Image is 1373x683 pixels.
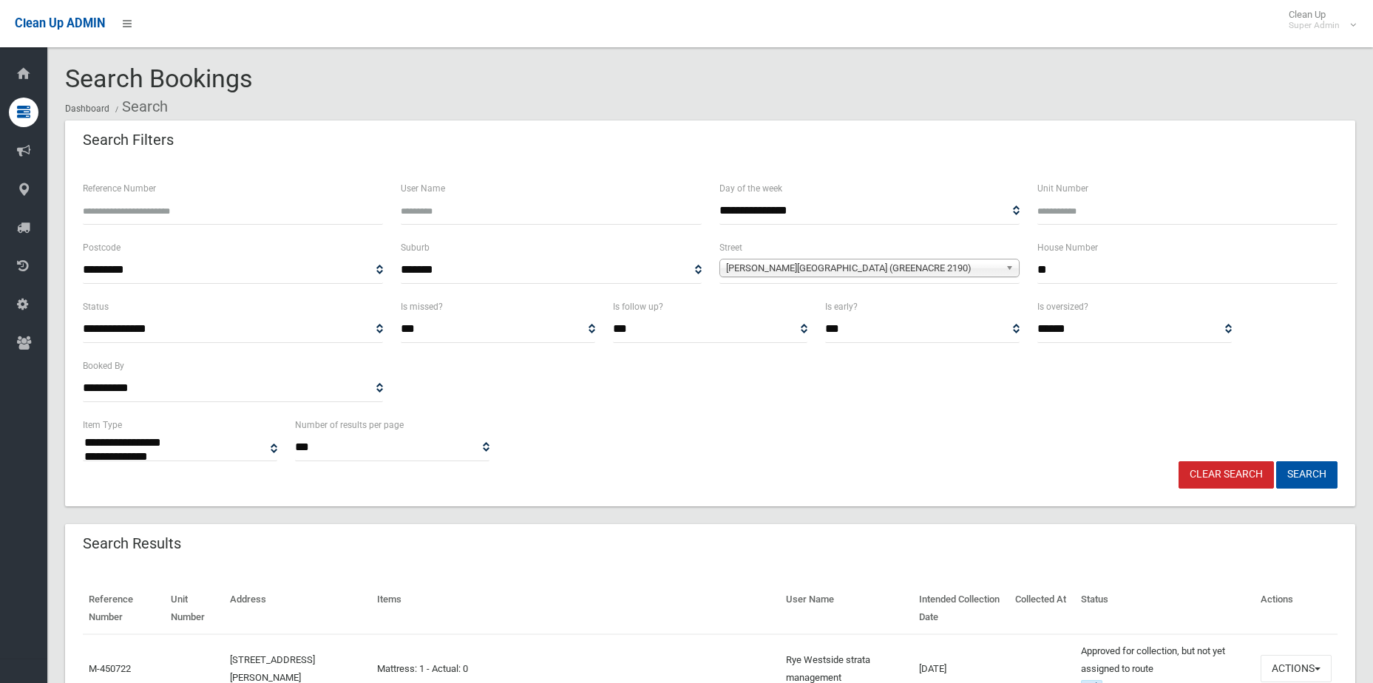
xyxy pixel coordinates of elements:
label: User Name [401,180,445,197]
li: Search [112,93,168,120]
label: Unit Number [1037,180,1088,197]
span: [PERSON_NAME][GEOGRAPHIC_DATA] (GREENACRE 2190) [726,259,1000,277]
button: Search [1276,461,1338,489]
a: [STREET_ADDRESS][PERSON_NAME] [230,654,315,683]
th: Intended Collection Date [913,583,1009,634]
th: Status [1075,583,1255,634]
small: Super Admin [1289,20,1340,31]
a: M-450722 [89,663,131,674]
span: Clean Up ADMIN [15,16,105,30]
label: Is missed? [401,299,443,315]
span: Clean Up [1281,9,1355,31]
header: Search Filters [65,126,191,154]
span: Search Bookings [65,64,253,93]
th: Actions [1255,583,1338,634]
label: Booked By [83,358,124,374]
label: House Number [1037,239,1098,256]
th: User Name [780,583,913,634]
a: Clear Search [1179,461,1274,489]
label: Status [83,299,109,315]
label: Suburb [401,239,430,256]
label: Street [719,239,742,256]
a: Dashboard [65,103,109,114]
label: Number of results per page [295,417,404,433]
button: Actions [1261,655,1332,682]
label: Postcode [83,239,121,256]
th: Address [224,583,371,634]
label: Item Type [83,417,122,433]
label: Is oversized? [1037,299,1088,315]
label: Is follow up? [613,299,663,315]
th: Items [371,583,780,634]
th: Unit Number [165,583,224,634]
label: Is early? [825,299,858,315]
th: Collected At [1009,583,1076,634]
label: Reference Number [83,180,156,197]
th: Reference Number [83,583,165,634]
label: Day of the week [719,180,782,197]
header: Search Results [65,529,199,558]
